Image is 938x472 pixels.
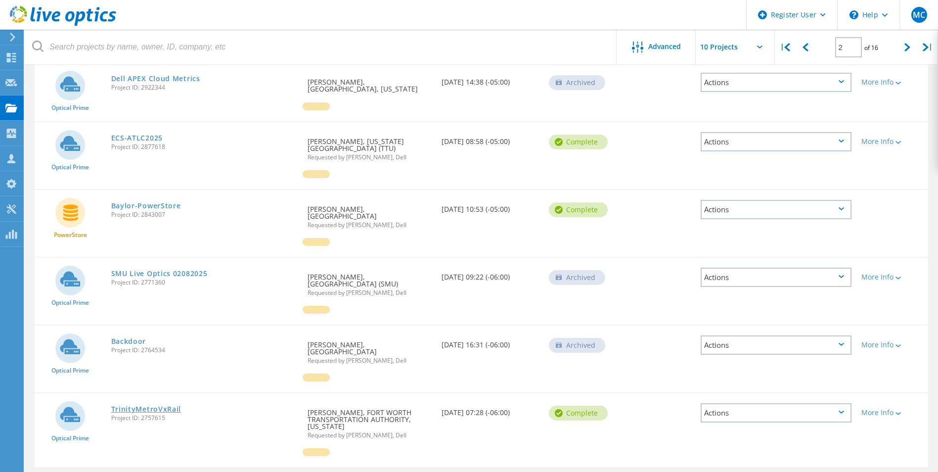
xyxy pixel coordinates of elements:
[701,200,851,219] div: Actions
[111,135,163,142] a: ECS-ATLC2025
[549,338,605,353] div: Archived
[918,30,938,65] div: |
[308,432,432,438] span: Requested by [PERSON_NAME], Dell
[861,409,923,416] div: More Info
[111,202,181,209] a: Baylor-PowerStore
[861,138,923,145] div: More Info
[861,79,923,86] div: More Info
[437,190,544,223] div: [DATE] 10:53 (-05:00)
[701,132,851,151] div: Actions
[648,43,681,50] span: Advanced
[111,212,298,218] span: Project ID: 2843007
[701,268,851,287] div: Actions
[701,403,851,423] div: Actions
[437,393,544,426] div: [DATE] 07:28 (-06:00)
[25,30,617,64] input: Search projects by name, owner, ID, company, etc
[111,85,298,91] span: Project ID: 2922344
[308,154,432,160] span: Requested by [PERSON_NAME], Dell
[111,144,298,150] span: Project ID: 2877618
[111,75,200,82] a: Dell APEX Cloud Metrics
[308,358,432,364] span: Requested by [PERSON_NAME], Dell
[864,44,878,52] span: of 16
[111,280,298,285] span: Project ID: 2771360
[51,435,89,441] span: Optical Prime
[437,326,544,358] div: [DATE] 16:31 (-06:00)
[111,338,146,345] a: Backdoor
[303,258,437,306] div: [PERSON_NAME], [GEOGRAPHIC_DATA] (SMU)
[437,122,544,155] div: [DATE] 08:58 (-05:00)
[51,105,89,111] span: Optical Prime
[303,326,437,374] div: [PERSON_NAME], [GEOGRAPHIC_DATA]
[549,75,605,90] div: Archived
[111,415,298,421] span: Project ID: 2757615
[701,335,851,355] div: Actions
[111,347,298,353] span: Project ID: 2764534
[51,164,89,170] span: Optical Prime
[54,232,87,238] span: PowerStore
[549,135,608,149] div: Complete
[303,63,437,102] div: [PERSON_NAME], [GEOGRAPHIC_DATA], [US_STATE]
[913,11,925,19] span: MC
[303,122,437,170] div: [PERSON_NAME], [US_STATE][GEOGRAPHIC_DATA] (TTU)
[549,202,608,217] div: Complete
[775,30,795,65] div: |
[111,270,208,277] a: SMU Live Optics 02082025
[549,406,608,421] div: Complete
[51,368,89,374] span: Optical Prime
[308,290,432,296] span: Requested by [PERSON_NAME], Dell
[10,21,116,28] a: Live Optics Dashboard
[308,222,432,228] span: Requested by [PERSON_NAME], Dell
[549,270,605,285] div: Archived
[849,10,858,19] svg: \n
[303,190,437,238] div: [PERSON_NAME], [GEOGRAPHIC_DATA]
[303,393,437,448] div: [PERSON_NAME], FORT WORTH TRANSPORTATION AUTHORITY, [US_STATE]
[437,258,544,290] div: [DATE] 09:22 (-06:00)
[111,406,181,413] a: TrinityMetroVxRail
[861,274,923,281] div: More Info
[861,341,923,348] div: More Info
[701,73,851,92] div: Actions
[51,300,89,306] span: Optical Prime
[437,63,544,95] div: [DATE] 14:38 (-05:00)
